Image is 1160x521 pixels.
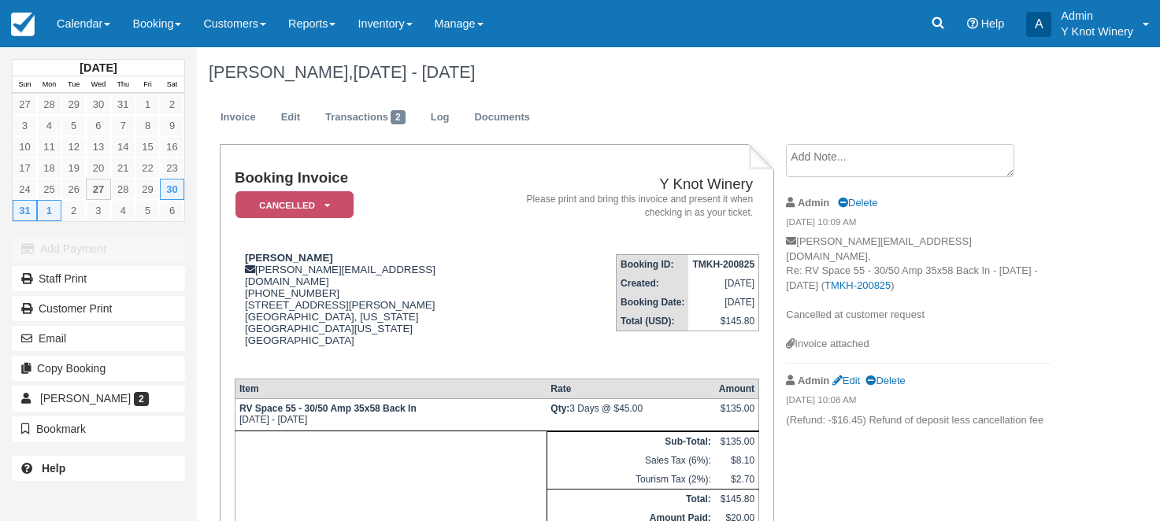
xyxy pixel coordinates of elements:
strong: [DATE] [80,61,117,74]
strong: TMKH-200825 [692,259,754,270]
a: 1 [37,200,61,221]
a: Log [419,102,461,133]
a: Customer Print [12,296,185,321]
a: 29 [61,94,86,115]
strong: [PERSON_NAME] [245,252,333,264]
a: 3 [86,200,110,221]
a: 21 [111,157,135,179]
th: Booking ID: [617,255,689,275]
td: [DATE] [688,274,758,293]
a: Edit [832,375,860,386]
button: Add Payment [12,236,185,261]
a: 4 [37,115,61,136]
a: Transactions2 [313,102,417,133]
a: 31 [111,94,135,115]
h1: [PERSON_NAME], [209,63,1055,82]
td: Sales Tax (6%): [547,451,715,470]
a: 18 [37,157,61,179]
a: 27 [86,179,110,200]
th: Sun [13,76,37,94]
span: Help [981,17,1005,30]
a: 5 [135,200,160,221]
th: Booking Date: [617,293,689,312]
a: 20 [86,157,110,179]
th: Item [235,379,547,399]
img: checkfront-main-nav-mini-logo.png [11,13,35,36]
a: TMKH-200825 [825,279,891,291]
a: Delete [865,375,905,386]
strong: Qty [550,403,569,414]
a: 25 [37,179,61,200]
th: Fri [135,76,160,94]
a: 11 [37,136,61,157]
p: (Refund: -$16.45) Refund of deposit less cancellation fee [786,413,1051,428]
td: $145.80 [688,312,758,331]
div: Invoice attached [786,337,1051,352]
a: 16 [160,136,184,157]
span: [PERSON_NAME] [40,392,131,405]
em: [DATE] 10:09 AM [786,216,1051,233]
em: Cancelled [235,191,354,219]
a: 19 [61,157,86,179]
strong: Admin [798,375,829,386]
a: Documents [462,102,542,133]
div: [PERSON_NAME][EMAIL_ADDRESS][DOMAIN_NAME] [PHONE_NUMBER] [STREET_ADDRESS][PERSON_NAME] [GEOGRAPHI... [235,252,499,366]
a: 29 [135,179,160,200]
a: 7 [111,115,135,136]
th: Wed [86,76,110,94]
h2: Y Knot Winery [506,176,753,193]
a: 3 [13,115,37,136]
a: 1 [135,94,160,115]
address: Please print and bring this invoice and present it when checking in as your ticket. [506,193,753,220]
a: 6 [160,200,184,221]
p: [PERSON_NAME][EMAIL_ADDRESS][DOMAIN_NAME], Re: RV Space 55 - 30/50 Amp 35x58 Back In - [DATE] - [... [786,235,1051,337]
a: Delete [838,197,877,209]
span: 2 [134,392,149,406]
p: Admin [1061,8,1133,24]
button: Email [12,326,185,351]
strong: Admin [798,197,829,209]
h1: Booking Invoice [235,170,499,187]
th: Amount [715,379,759,399]
a: 2 [61,200,86,221]
b: Help [42,462,65,475]
a: 28 [37,94,61,115]
a: 10 [13,136,37,157]
th: Mon [37,76,61,94]
a: [PERSON_NAME] 2 [12,386,185,411]
a: Cancelled [235,190,348,220]
a: Edit [269,102,312,133]
th: Tue [61,76,86,94]
i: Help [967,18,978,29]
p: Y Knot Winery [1061,24,1133,39]
a: 27 [13,94,37,115]
div: $135.00 [719,403,754,427]
a: 30 [86,94,110,115]
a: 14 [111,136,135,157]
td: $135.00 [715,432,759,452]
th: Sub-Total: [547,432,715,452]
td: Tourism Tax (2%): [547,470,715,490]
button: Bookmark [12,416,185,442]
td: $2.70 [715,470,759,490]
a: 31 [13,200,37,221]
th: Sat [160,76,184,94]
button: Copy Booking [12,356,185,381]
a: 15 [135,136,160,157]
td: $8.10 [715,451,759,470]
th: Rate [547,379,715,399]
a: 17 [13,157,37,179]
span: [DATE] - [DATE] [353,62,475,82]
a: 9 [160,115,184,136]
a: 30 [160,179,184,200]
a: 5 [61,115,86,136]
a: 23 [160,157,184,179]
th: Total: [547,490,715,509]
a: 2 [160,94,184,115]
a: 26 [61,179,86,200]
th: Total (USD): [617,312,689,331]
a: 28 [111,179,135,200]
a: Invoice [209,102,268,133]
td: [DATE] - [DATE] [235,399,547,431]
td: 3 Days @ $45.00 [547,399,715,431]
